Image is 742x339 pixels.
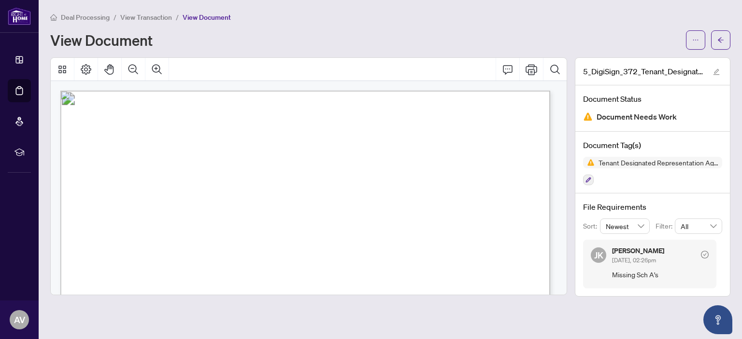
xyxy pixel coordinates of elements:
[120,13,172,22] span: View Transaction
[612,269,709,280] span: Missing Sch A's
[50,14,57,21] span: home
[656,221,675,231] p: Filter:
[703,305,732,334] button: Open asap
[612,257,656,264] span: [DATE], 02:26pm
[595,159,722,166] span: Tenant Designated Representation Agreement
[597,110,677,123] span: Document Needs Work
[114,12,116,23] li: /
[701,251,709,258] span: check-circle
[606,219,644,233] span: Newest
[692,37,699,43] span: ellipsis
[583,201,722,213] h4: File Requirements
[50,32,153,48] h1: View Document
[61,13,110,22] span: Deal Processing
[612,247,664,254] h5: [PERSON_NAME]
[583,93,722,105] h4: Document Status
[176,12,179,23] li: /
[583,66,704,77] span: 5_DigiSign_372_Tenant_Designated_Representation_Agreement_-_PropTx-[PERSON_NAME].pdf
[583,221,600,231] p: Sort:
[583,112,593,122] img: Document Status
[717,37,724,43] span: arrow-left
[594,248,603,262] span: JK
[8,7,31,25] img: logo
[713,68,720,75] span: edit
[583,139,722,151] h4: Document Tag(s)
[681,219,716,233] span: All
[583,157,595,168] img: Status Icon
[183,13,231,22] span: View Document
[14,313,25,326] span: AV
